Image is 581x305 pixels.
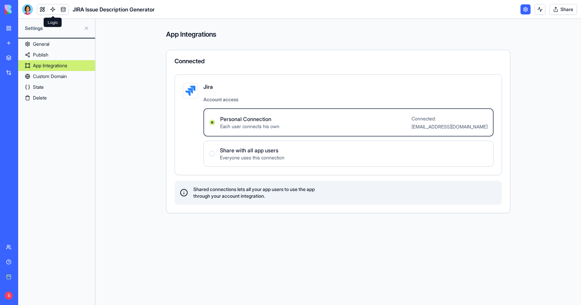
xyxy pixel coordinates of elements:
[18,49,95,60] a: Publish
[175,58,502,64] div: Connected
[209,120,215,125] button: Personal ConnectionEach user connects his ownConnected:[EMAIL_ADDRESS][DOMAIN_NAME]
[5,5,46,14] img: logo
[412,116,488,129] span: Connected: [EMAIL_ADDRESS][DOMAIN_NAME]
[5,292,13,300] span: S
[203,96,494,103] span: Account access
[549,4,577,15] button: Share
[18,39,95,49] a: General
[18,92,95,103] a: Delete
[166,30,510,39] h4: App Integrations
[18,71,95,82] a: Custom Domain
[184,85,196,97] img: jira
[18,60,95,71] a: App Integrations
[220,154,284,161] span: Everyone uses this connection
[193,186,315,199] span: Shared connections lets all your app users to use the app through your account integration.
[44,18,62,27] div: Logic
[220,115,279,123] span: Personal Connection
[203,83,494,91] span: Jira
[73,5,155,13] h1: JIRA Issue Description Generator
[220,146,284,154] span: Share with all app users
[209,151,215,156] button: Share with all app usersEveryone uses this connection
[220,123,279,130] span: Each user connects his own
[18,82,95,92] a: State
[25,25,81,32] span: Settings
